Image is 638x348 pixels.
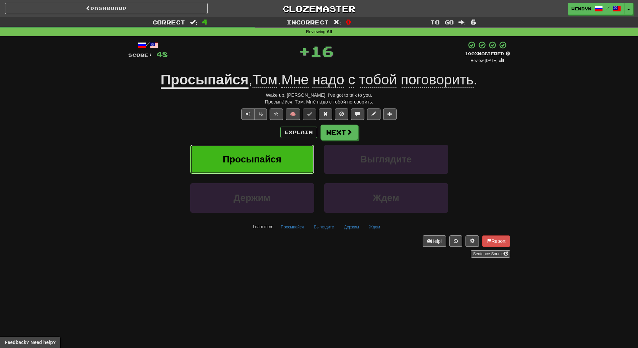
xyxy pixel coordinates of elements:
[340,222,362,232] button: Держим
[373,193,399,203] span: Ждем
[312,72,344,88] span: надо
[606,5,610,10] span: /
[270,109,283,120] button: Favorite sentence (alt+f)
[471,250,510,258] a: Sentence Source
[281,72,309,88] span: Мне
[327,29,332,34] strong: All
[334,19,341,25] span: :
[324,145,448,174] button: Выглядите
[5,339,56,346] span: Open feedback widget
[359,72,397,88] span: тобой
[280,127,317,138] button: Explain
[367,109,380,120] button: Edit sentence (alt+d)
[298,41,310,61] span: +
[287,19,329,25] span: Incorrect
[190,145,314,174] button: Просыпайся
[321,125,358,140] button: Next
[383,109,397,120] button: Add to collection (alt+a)
[152,19,185,25] span: Correct
[233,193,270,203] span: Держим
[423,235,446,247] button: Help!
[128,41,168,49] div: /
[346,18,351,26] span: 0
[128,92,510,98] div: Wake up, [PERSON_NAME]. I've got to talk to you.
[286,109,300,120] button: 🧠
[128,52,152,58] span: Score:
[202,18,208,26] span: 4
[401,72,474,88] span: поговорить
[255,109,267,120] button: ½
[568,3,625,15] a: WendyN /
[241,109,255,120] button: Play sentence audio (ctl+space)
[458,19,466,25] span: :
[249,72,477,88] span: , . .
[319,109,332,120] button: Reset to 0% Mastered (alt+r)
[471,18,476,26] span: 6
[351,109,364,120] button: Discuss sentence (alt+u)
[253,72,278,88] span: Том
[430,19,454,25] span: To go
[465,51,510,57] div: Mastered
[190,19,197,25] span: :
[471,58,497,63] small: Review: [DATE]
[348,72,355,88] span: с
[128,98,510,105] div: Просыпа́йся, То́м. Мне́ на́до с тобо́й поговори́ть.
[482,235,510,247] button: Report
[360,154,412,164] span: Выглядите
[277,222,307,232] button: Просыпайся
[190,183,314,212] button: Держим
[571,6,591,12] span: WendyN
[449,235,462,247] button: Round history (alt+y)
[240,109,267,120] div: Text-to-speech controls
[335,109,348,120] button: Ignore sentence (alt+i)
[465,51,478,56] span: 100 %
[310,222,338,232] button: Выглядите
[310,43,334,59] span: 16
[253,224,274,229] small: Learn more:
[161,72,249,89] u: Просыпайся
[5,3,208,14] a: Dashboard
[223,154,281,164] span: Просыпайся
[303,109,316,120] button: Set this sentence to 100% Mastered (alt+m)
[324,183,448,212] button: Ждем
[156,50,168,58] span: 48
[365,222,384,232] button: Ждем
[218,3,420,14] a: Clozemaster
